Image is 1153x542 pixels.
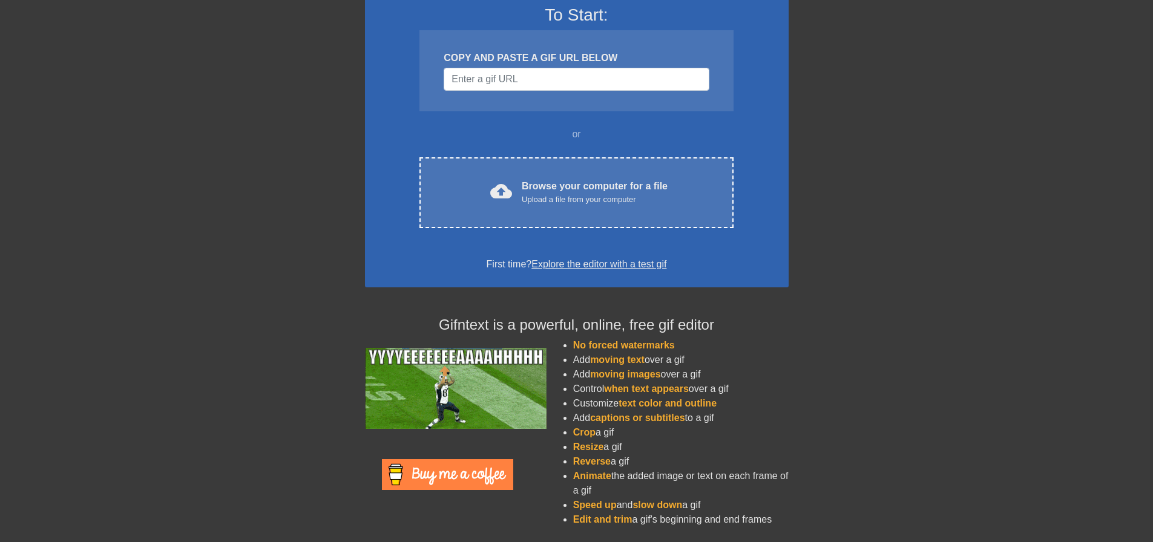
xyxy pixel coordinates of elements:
[382,459,513,490] img: Buy Me A Coffee
[573,456,611,466] span: Reverse
[573,340,675,350] span: No forced watermarks
[573,425,789,440] li: a gif
[573,367,789,382] li: Add over a gif
[573,469,789,498] li: the added image or text on each frame of a gif
[522,194,668,206] div: Upload a file from your computer
[573,512,789,527] li: a gif's beginning and end frames
[573,396,789,411] li: Customize
[396,127,757,142] div: or
[573,353,789,367] li: Add over a gif
[573,498,789,512] li: and a gif
[365,348,547,429] img: football_small.gif
[381,5,773,25] h3: To Start:
[573,442,604,452] span: Resize
[590,354,645,365] span: moving text
[590,369,660,379] span: moving images
[365,316,789,334] h4: Gifntext is a powerful, online, free gif editor
[522,179,668,206] div: Browse your computer for a file
[444,51,709,65] div: COPY AND PASTE A GIF URL BELOW
[490,180,512,202] span: cloud_upload
[590,413,685,423] span: captions or subtitles
[531,259,666,269] a: Explore the editor with a test gif
[573,382,789,396] li: Control over a gif
[573,411,789,425] li: Add to a gif
[604,384,689,394] span: when text appears
[619,398,717,408] span: text color and outline
[573,427,596,437] span: Crop
[444,68,709,91] input: Username
[573,454,789,469] li: a gif
[573,500,617,510] span: Speed up
[573,514,632,524] span: Edit and trim
[573,471,611,481] span: Animate
[632,500,682,510] span: slow down
[381,257,773,272] div: First time?
[573,440,789,454] li: a gif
